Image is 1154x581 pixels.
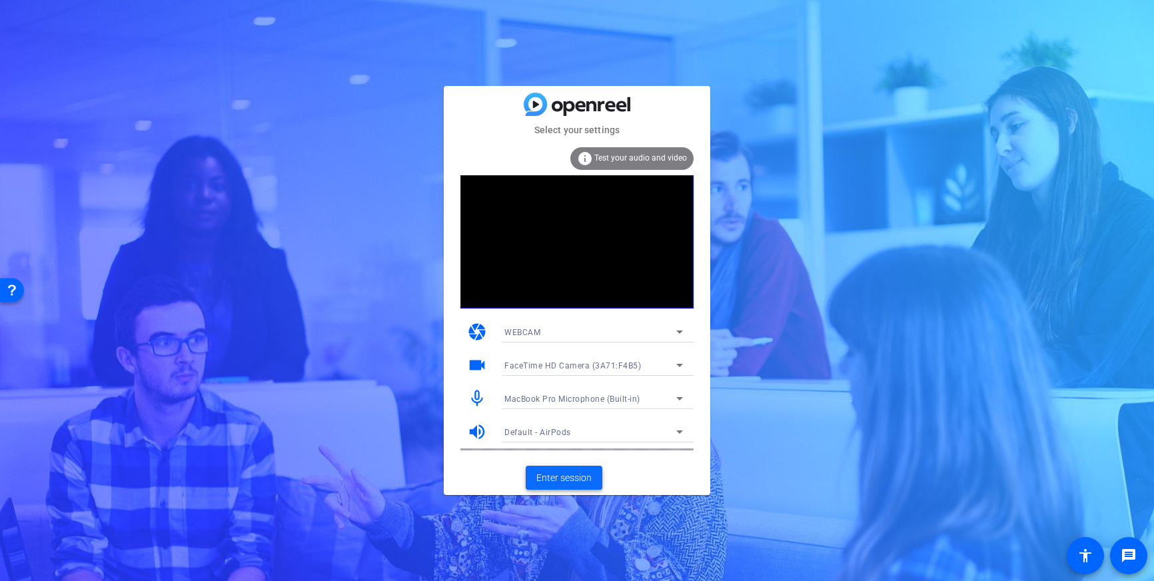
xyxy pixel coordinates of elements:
img: blue-gradient.svg [524,93,630,116]
mat-icon: info [577,151,593,167]
mat-icon: volume_up [467,422,487,442]
span: FaceTime HD Camera (3A71:F4B5) [504,361,641,370]
mat-card-subtitle: Select your settings [444,123,710,137]
span: Default - AirPods [504,428,571,437]
span: Enter session [536,471,592,485]
mat-icon: message [1121,548,1137,564]
mat-icon: videocam [467,355,487,375]
span: Test your audio and video [594,153,687,163]
span: WEBCAM [504,328,540,337]
button: Enter session [526,466,602,490]
mat-icon: mic_none [467,388,487,408]
mat-icon: accessibility [1077,548,1093,564]
span: MacBook Pro Microphone (Built-in) [504,394,640,404]
mat-icon: camera [467,322,487,342]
